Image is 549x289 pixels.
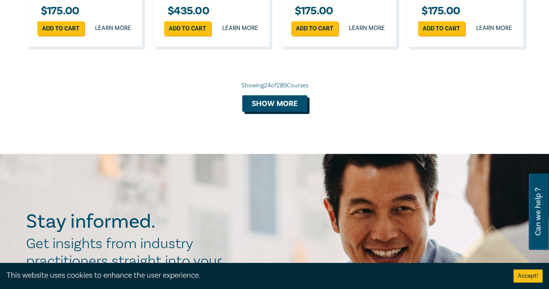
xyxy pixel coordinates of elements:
button: Accept cookies [513,269,542,282]
a: Add to cart [37,21,84,36]
div: This website uses cookies to enhance the user experience. [7,270,500,281]
a: Add to cart [418,21,465,36]
button: Show more [242,95,307,112]
a: Add to cart [291,21,338,36]
a: Learn more [222,24,258,33]
div: Showing 24 of 289 Courses [26,81,523,90]
h3: $ 175.00 [291,5,333,17]
h2: Stay informed. [26,210,231,233]
a: Learn more [349,24,385,33]
h2: Get insights from industry practitioners straight into your inbox. [26,235,231,287]
a: Learn more [95,24,131,33]
h3: $ 175.00 [37,5,79,17]
a: Learn more [476,24,512,33]
a: Add to cart [164,21,211,36]
h3: $ 175.00 [418,5,460,17]
span: Can we help ? [534,179,542,245]
h3: $ 435.00 [164,5,209,17]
